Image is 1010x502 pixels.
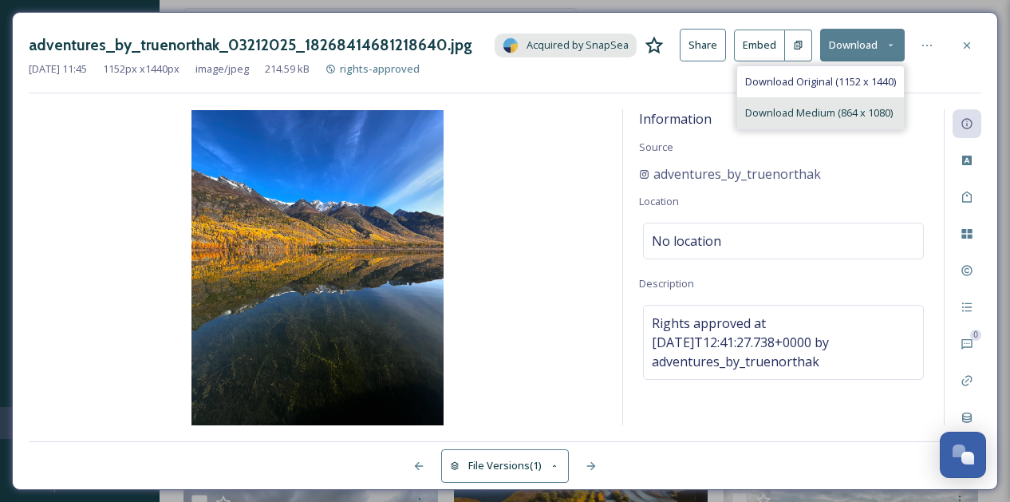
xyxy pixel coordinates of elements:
[820,29,905,61] button: Download
[639,110,712,128] span: Information
[745,74,896,89] span: Download Original (1152 x 1440)
[639,194,679,208] span: Location
[639,164,821,184] a: adventures_by_truenorthak
[940,432,986,478] button: Open Chat
[340,61,420,76] span: rights-approved
[503,38,519,53] img: snapsea-logo.png
[652,314,915,371] span: Rights approved at [DATE]T12:41:27.738+0000 by adventures_by_truenorthak
[639,276,694,291] span: Description
[653,164,821,184] span: adventures_by_truenorthak
[29,110,606,425] img: 1E0VtE5w_59TJVmdWrna2DUoByJsLPzGx.jpg
[265,61,310,77] span: 214.59 kB
[970,330,981,341] div: 0
[680,29,726,61] button: Share
[29,61,87,77] span: [DATE] 11:45
[103,61,180,77] span: 1152 px x 1440 px
[652,231,721,251] span: No location
[29,34,472,57] h3: adventures_by_truenorthak_03212025_18268414681218640.jpg
[195,61,249,77] span: image/jpeg
[639,140,673,154] span: Source
[527,38,629,53] span: Acquired by SnapSea
[734,30,785,61] button: Embed
[745,105,893,121] span: Download Medium (864 x 1080)
[441,449,569,482] button: File Versions(1)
